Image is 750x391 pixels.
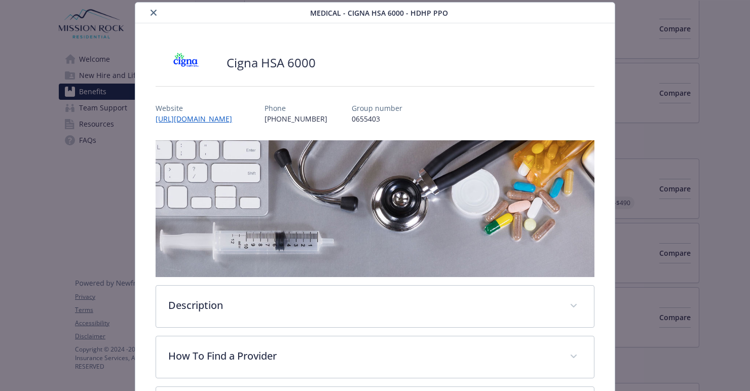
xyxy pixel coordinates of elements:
[310,8,448,18] span: Medical - Cigna HSA 6000 - HDHP PPO
[156,140,594,277] img: banner
[227,54,316,71] h2: Cigna HSA 6000
[352,113,402,124] p: 0655403
[265,113,327,124] p: [PHONE_NUMBER]
[352,103,402,113] p: Group number
[168,348,557,364] p: How To Find a Provider
[156,286,593,327] div: Description
[156,336,593,378] div: How To Find a Provider
[168,298,557,313] p: Description
[156,103,240,113] p: Website
[147,7,160,19] button: close
[265,103,327,113] p: Phone
[156,114,240,124] a: [URL][DOMAIN_NAME]
[156,48,216,78] img: CIGNA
